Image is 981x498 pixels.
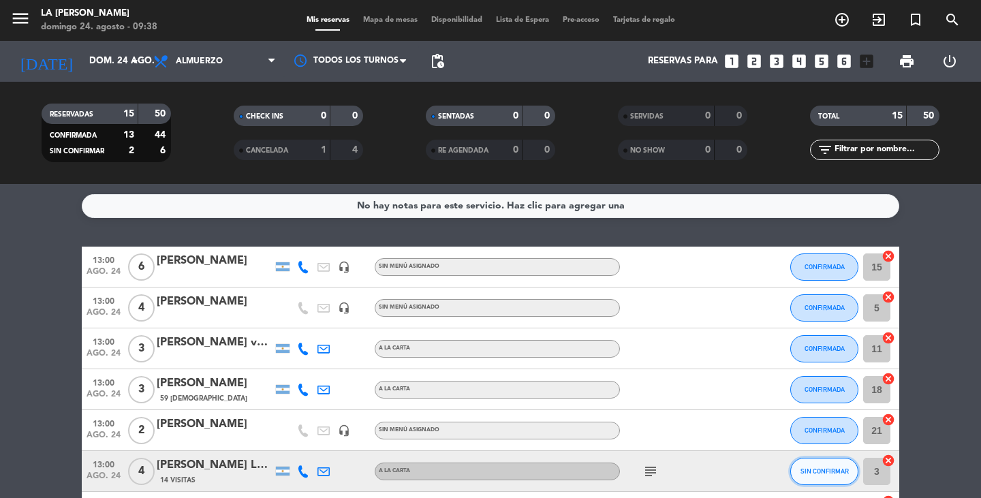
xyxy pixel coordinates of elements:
[513,111,518,121] strong: 0
[50,148,104,155] span: SIN CONFIRMAR
[338,302,350,314] i: headset_mic
[882,413,895,426] i: cancel
[489,16,556,24] span: Lista de Espera
[899,53,915,69] span: print
[882,372,895,386] i: cancel
[87,390,121,405] span: ago. 24
[128,253,155,281] span: 6
[157,334,272,352] div: [PERSON_NAME] von [PERSON_NAME]
[379,264,439,269] span: Sin menú asignado
[128,458,155,485] span: 4
[944,12,961,28] i: search
[928,41,971,82] div: LOG OUT
[438,147,488,154] span: RE AGENDADA
[835,52,853,70] i: looks_6
[923,111,937,121] strong: 50
[87,415,121,431] span: 13:00
[246,113,283,120] span: CHECK INS
[429,53,446,69] span: pending_actions
[858,52,875,70] i: add_box
[87,431,121,446] span: ago. 24
[155,130,168,140] strong: 44
[705,111,711,121] strong: 0
[246,147,288,154] span: CANCELADA
[321,111,326,121] strong: 0
[833,142,939,157] input: Filtrar por nombre...
[128,294,155,322] span: 4
[50,132,97,139] span: CONFIRMADA
[642,463,659,480] i: subject
[87,292,121,308] span: 13:00
[87,333,121,349] span: 13:00
[805,263,845,270] span: CONFIRMADA
[87,349,121,364] span: ago. 24
[790,335,858,362] button: CONFIRMADA
[157,456,272,474] div: [PERSON_NAME] Le Gammari
[882,290,895,304] i: cancel
[41,7,157,20] div: LA [PERSON_NAME]
[123,109,134,119] strong: 15
[87,308,121,324] span: ago. 24
[544,111,552,121] strong: 0
[321,145,326,155] strong: 1
[705,145,711,155] strong: 0
[123,130,134,140] strong: 13
[155,109,168,119] strong: 50
[50,111,93,118] span: RESERVADAS
[745,52,763,70] i: looks_two
[157,416,272,433] div: [PERSON_NAME]
[768,52,785,70] i: looks_3
[648,56,718,67] span: Reservas para
[871,12,887,28] i: exit_to_app
[424,16,489,24] span: Disponibilidad
[882,249,895,263] i: cancel
[606,16,682,24] span: Tarjetas de regalo
[805,304,845,311] span: CONFIRMADA
[87,251,121,267] span: 13:00
[338,261,350,273] i: headset_mic
[800,467,849,475] span: SIN CONFIRMAR
[736,111,745,121] strong: 0
[630,113,664,120] span: SERVIDAS
[805,386,845,393] span: CONFIRMADA
[87,456,121,471] span: 13:00
[630,147,665,154] span: NO SHOW
[892,111,903,121] strong: 15
[379,386,410,392] span: a la carta
[790,458,858,485] button: SIN CONFIRMAR
[356,16,424,24] span: Mapa de mesas
[790,253,858,281] button: CONFIRMADA
[352,145,360,155] strong: 4
[129,146,134,155] strong: 2
[790,52,808,70] i: looks_4
[818,113,839,120] span: TOTAL
[176,57,223,66] span: Almuerzo
[544,145,552,155] strong: 0
[790,417,858,444] button: CONFIRMADA
[834,12,850,28] i: add_circle_outline
[128,376,155,403] span: 3
[338,424,350,437] i: headset_mic
[513,145,518,155] strong: 0
[10,46,82,76] i: [DATE]
[157,252,272,270] div: [PERSON_NAME]
[790,376,858,403] button: CONFIRMADA
[736,145,745,155] strong: 0
[300,16,356,24] span: Mis reservas
[10,8,31,29] i: menu
[379,345,410,351] span: a la carta
[790,294,858,322] button: CONFIRMADA
[87,374,121,390] span: 13:00
[87,471,121,487] span: ago. 24
[882,331,895,345] i: cancel
[128,335,155,362] span: 3
[438,113,474,120] span: SENTADAS
[10,8,31,33] button: menu
[160,475,196,486] span: 14 Visitas
[352,111,360,121] strong: 0
[41,20,157,34] div: domingo 24. agosto - 09:38
[379,427,439,433] span: Sin menú asignado
[941,53,958,69] i: power_settings_new
[157,375,272,392] div: [PERSON_NAME]
[882,454,895,467] i: cancel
